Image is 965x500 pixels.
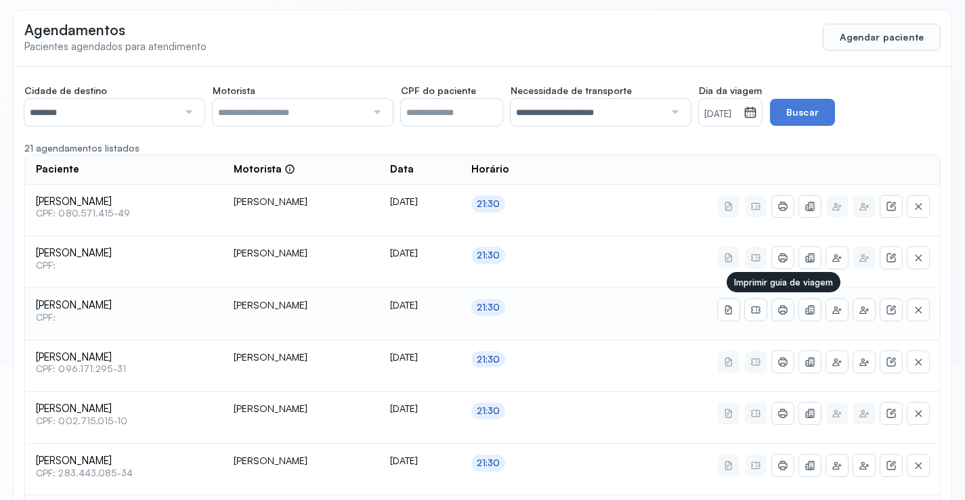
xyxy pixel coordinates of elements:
[36,163,79,176] span: Paciente
[24,21,125,39] span: Agendamentos
[234,196,368,208] div: [PERSON_NAME]
[390,163,414,176] span: Data
[390,455,450,467] div: [DATE]
[24,85,107,97] span: Cidade de destino
[477,354,500,365] div: 21:30
[24,142,941,154] div: 21 agendamentos listados
[24,40,207,53] span: Pacientes agendados para atendimento
[770,99,835,126] button: Buscar
[234,163,295,176] div: Motorista
[36,312,212,323] span: CPF:
[36,363,212,375] span: CPF: 096.171.295-31
[477,302,500,313] div: 21:30
[234,247,368,259] div: [PERSON_NAME]
[390,196,450,208] div: [DATE]
[36,403,212,415] span: [PERSON_NAME]
[36,299,212,312] span: [PERSON_NAME]
[477,250,500,261] div: 21:30
[471,163,509,176] span: Horário
[36,208,212,219] span: CPF: 080.571.415-49
[234,455,368,467] div: [PERSON_NAME]
[823,24,941,51] button: Agendar paciente
[36,351,212,364] span: [PERSON_NAME]
[477,405,500,417] div: 21:30
[390,299,450,311] div: [DATE]
[36,468,212,479] span: CPF: 283.443.085-34
[36,247,212,260] span: [PERSON_NAME]
[36,196,212,208] span: [PERSON_NAME]
[477,457,500,469] div: 21:30
[234,403,368,415] div: [PERSON_NAME]
[234,351,368,363] div: [PERSON_NAME]
[36,260,212,271] span: CPF:
[213,85,255,97] span: Motorista
[699,85,762,97] span: Dia da viagem
[36,455,212,468] span: [PERSON_NAME]
[401,85,476,97] span: CPF do paciente
[390,247,450,259] div: [DATE]
[511,85,632,97] span: Necessidade de transporte
[390,403,450,415] div: [DATE]
[36,415,212,427] span: CPF: 002.715.015-10
[704,108,738,121] small: [DATE]
[234,299,368,311] div: [PERSON_NAME]
[390,351,450,363] div: [DATE]
[477,198,500,210] div: 21:30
